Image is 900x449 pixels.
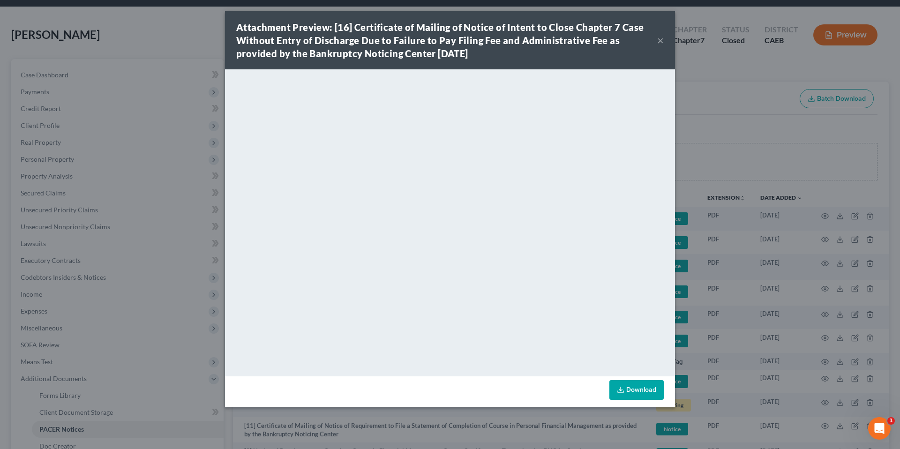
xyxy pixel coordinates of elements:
strong: Attachment Preview: [16] Certificate of Mailing of Notice of Intent to Close Chapter 7 Case Witho... [236,22,644,59]
button: × [657,35,664,46]
a: Download [609,380,664,400]
iframe: <object ng-attr-data='[URL][DOMAIN_NAME]' type='application/pdf' width='100%' height='650px'></ob... [225,69,675,374]
iframe: Intercom live chat [868,417,891,440]
span: 1 [887,417,895,425]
